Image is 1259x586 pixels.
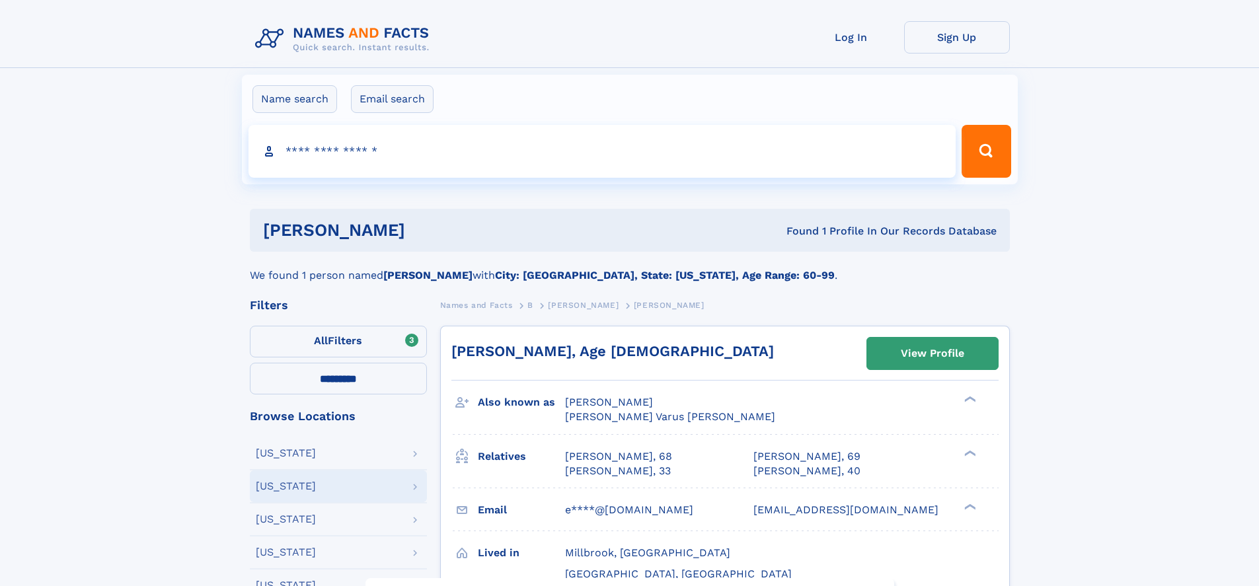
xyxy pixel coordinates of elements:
span: B [527,301,533,310]
span: [PERSON_NAME] [548,301,619,310]
h3: Relatives [478,445,565,468]
span: All [314,334,328,347]
a: B [527,297,533,313]
h3: Email [478,499,565,521]
a: [PERSON_NAME], 68 [565,449,672,464]
div: ❯ [961,395,977,404]
a: [PERSON_NAME], 33 [565,464,671,478]
div: [US_STATE] [256,481,316,492]
label: Filters [250,326,427,357]
a: [PERSON_NAME], Age [DEMOGRAPHIC_DATA] [451,343,774,359]
div: [US_STATE] [256,547,316,558]
a: [PERSON_NAME], 40 [753,464,860,478]
span: [EMAIL_ADDRESS][DOMAIN_NAME] [753,503,938,516]
div: ❯ [961,502,977,511]
a: [PERSON_NAME], 69 [753,449,860,464]
b: [PERSON_NAME] [383,269,473,281]
h1: [PERSON_NAME] [263,222,596,238]
div: Filters [250,299,427,311]
b: City: [GEOGRAPHIC_DATA], State: [US_STATE], Age Range: 60-99 [495,269,835,281]
span: [PERSON_NAME] Varus [PERSON_NAME] [565,410,775,423]
div: [US_STATE] [256,514,316,525]
span: Millbrook, [GEOGRAPHIC_DATA] [565,546,730,559]
span: [GEOGRAPHIC_DATA], [GEOGRAPHIC_DATA] [565,568,792,580]
a: View Profile [867,338,998,369]
div: ❯ [961,449,977,457]
div: View Profile [901,338,964,369]
span: [PERSON_NAME] [565,396,653,408]
a: Log In [798,21,904,54]
a: [PERSON_NAME] [548,297,619,313]
label: Email search [351,85,434,113]
span: [PERSON_NAME] [634,301,705,310]
div: We found 1 person named with . [250,252,1010,283]
h3: Also known as [478,391,565,414]
div: [US_STATE] [256,448,316,458]
a: Names and Facts [440,297,513,313]
div: Found 1 Profile In Our Records Database [595,224,997,238]
img: Logo Names and Facts [250,21,440,57]
input: search input [248,125,956,178]
div: Browse Locations [250,410,427,422]
button: Search Button [962,125,1011,178]
h3: Lived in [478,542,565,564]
a: Sign Up [904,21,1010,54]
label: Name search [252,85,337,113]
